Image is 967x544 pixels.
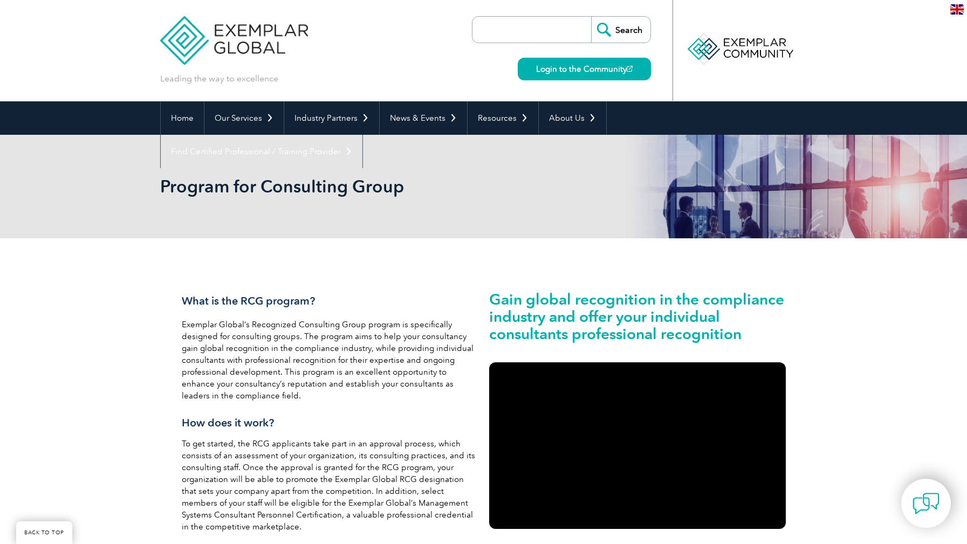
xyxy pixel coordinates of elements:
p: To get started, the RCG applicants take part in an approval process, which consists of an assessm... [182,438,478,533]
h3: How does it work? [182,416,478,430]
a: BACK TO TOP [16,521,72,544]
input: Search [591,17,650,43]
h2: Program for Consulting Group [160,178,613,195]
a: Home [161,101,204,135]
h2: Gain global recognition in the compliance industry and offer your individual consultants professi... [489,291,786,342]
a: Our Services [204,101,284,135]
p: Exemplar Global’s Recognized Consulting Group program is specifically designed for consulting gro... [182,319,478,402]
a: Login to the Community [518,58,651,80]
img: contact-chat.png [913,490,939,517]
a: Resources [468,101,538,135]
img: open_square.png [627,66,633,72]
a: Find Certified Professional / Training Provider [161,135,362,168]
iframe: Recognized Consulting Group Program [489,362,786,529]
a: Industry Partners [284,101,379,135]
span: What is the RCG program? [182,294,315,307]
img: en [950,4,964,15]
a: News & Events [380,101,467,135]
p: Leading the way to excellence [160,73,278,85]
a: About Us [539,101,606,135]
